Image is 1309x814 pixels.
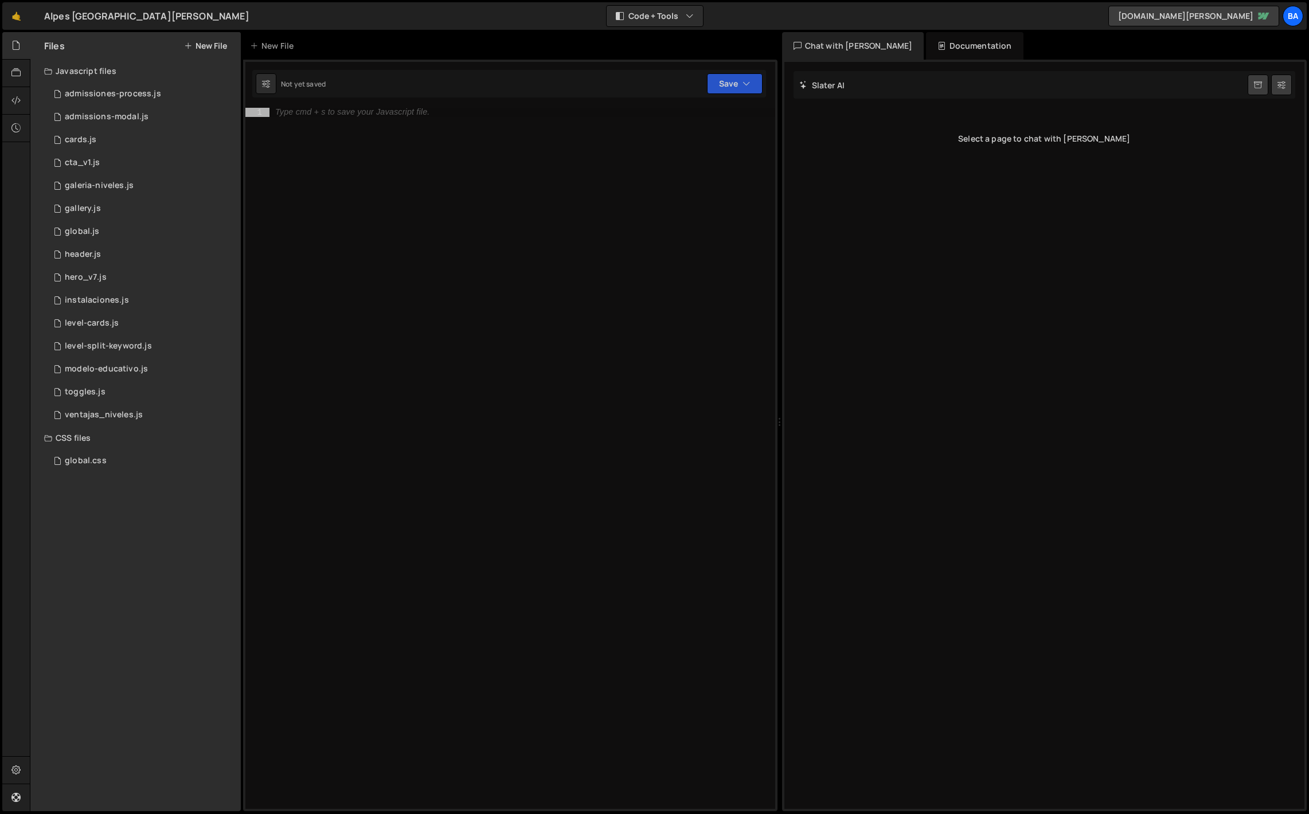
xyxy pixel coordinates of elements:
div: 15560/41759.js [44,197,241,220]
div: 15560/41875.js [44,312,241,335]
div: Documentation [926,32,1023,60]
div: cta_v1.js [65,158,100,168]
div: Not yet saved [281,79,326,89]
div: 15560/41403.js [44,128,241,151]
div: 15560/41196.js [44,220,241,243]
div: 15560/41848.js [44,83,241,105]
div: Javascript files [30,60,241,83]
div: Alpes [GEOGRAPHIC_DATA][PERSON_NAME] [44,9,249,23]
div: 15560/42472.js [44,289,241,312]
div: level-split-keyword.js [65,341,152,351]
div: admissiones-process.js [65,89,161,99]
div: 15560/41405.css [44,449,241,472]
div: 15560/41842.js [44,243,241,266]
a: Ba [1283,6,1303,26]
div: toggles.js [65,387,105,397]
div: Chat with [PERSON_NAME] [782,32,924,60]
h2: Slater AI [799,80,845,91]
div: modelo-educativo.js [65,364,148,374]
div: 15560/41433.js [44,381,241,404]
div: admissions-modal.js [65,112,149,122]
a: [DOMAIN_NAME][PERSON_NAME] [1108,6,1279,26]
a: 🤙 [2,2,30,30]
div: CSS files [30,426,241,449]
div: 15560/43511.js [44,174,241,197]
div: level-cards.js [65,318,119,328]
div: galeria-niveles.js [65,181,134,191]
button: New File [184,41,227,50]
div: 15560/41779.js [44,335,241,358]
div: Type cmd + s to save your Javascript file. [275,108,429,116]
button: Save [707,73,763,94]
div: hero_v7.js [65,272,107,283]
div: global.js [65,226,99,237]
div: 15560/41756.js [44,404,241,426]
div: New File [250,40,298,52]
button: Code + Tools [607,6,703,26]
div: gallery.js [65,203,101,214]
div: 1 [245,108,269,117]
div: 15560/41844.js [44,266,241,289]
div: 15560/42381.js [44,105,241,128]
div: header.js [65,249,101,260]
div: Select a page to chat with [PERSON_NAME] [794,116,1296,162]
div: cards.js [65,135,96,145]
div: 15560/41579.js [44,358,241,381]
div: instalaciones.js [65,295,129,306]
div: ventajas_niveles.js [65,410,143,420]
div: global.css [65,456,107,466]
div: 15560/41845.js [44,151,241,174]
h2: Files [44,40,65,52]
